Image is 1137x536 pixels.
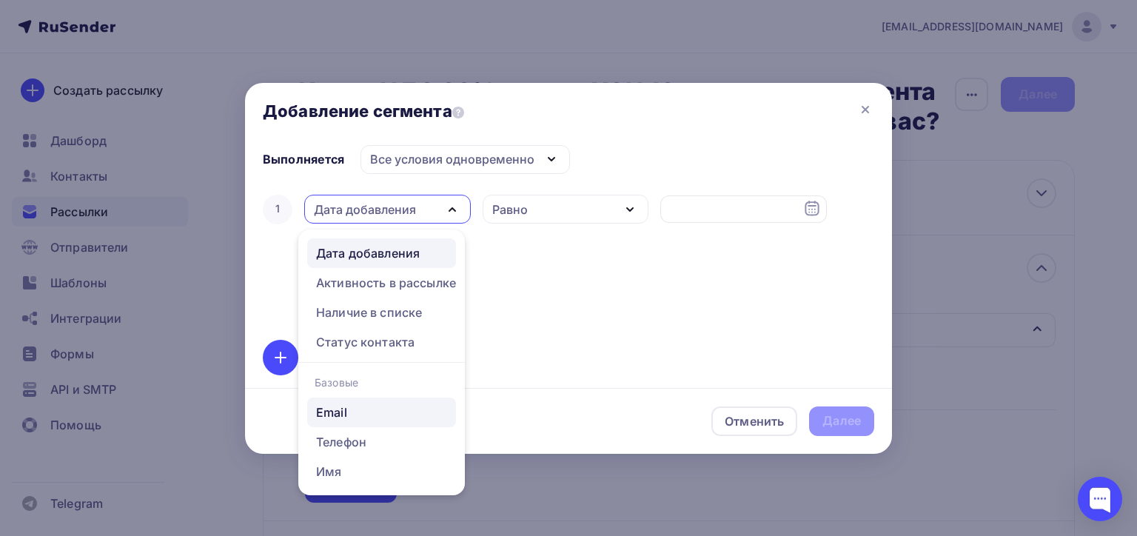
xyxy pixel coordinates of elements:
[263,195,292,224] div: 1
[316,333,415,351] div: Статус контакта
[316,244,420,262] div: Дата добавления
[314,201,416,218] div: Дата добавления
[483,195,649,224] button: Равно
[316,433,366,451] div: Телефон
[298,230,465,495] ul: Дата добавления
[316,274,456,292] div: Активность в рассылке
[263,101,464,121] span: Добавление сегмента
[316,304,422,321] div: Наличие в списке
[316,403,347,421] div: Email
[298,368,465,398] div: Базовые
[360,145,570,174] button: Все условия одновременно
[263,150,345,168] div: Выполняется
[304,195,471,224] button: Дата добавления
[725,412,784,430] div: Отменить
[370,150,534,168] div: Все условия одновременно
[316,463,341,480] div: Имя
[492,201,528,218] div: Равно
